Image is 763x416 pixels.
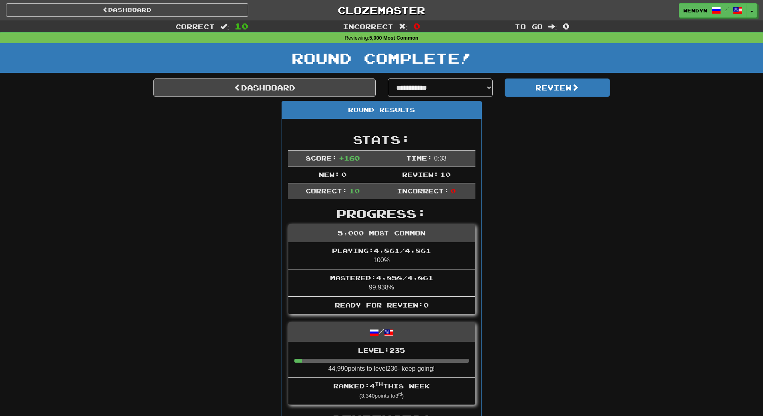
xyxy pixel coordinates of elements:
[434,155,447,162] span: 0 : 33
[505,78,610,97] button: Review
[260,3,503,17] a: Clozemaster
[341,171,346,178] span: 0
[288,342,475,378] li: 44,990 points to level 236 - keep going!
[6,3,248,17] a: Dashboard
[451,187,456,195] span: 0
[235,21,248,31] span: 10
[339,154,360,162] span: + 160
[343,22,393,30] span: Incorrect
[288,207,475,220] h2: Progress:
[375,381,383,387] sup: th
[563,21,570,31] span: 0
[3,50,760,66] h1: Round Complete!
[333,382,430,390] span: Ranked: 4 this week
[398,392,402,396] sup: rd
[330,274,433,281] span: Mastered: 4,858 / 4,861
[548,23,557,30] span: :
[413,21,420,31] span: 0
[332,247,431,254] span: Playing: 4,861 / 4,861
[397,187,449,195] span: Incorrect:
[683,7,707,14] span: WendyN
[306,154,337,162] span: Score:
[349,187,360,195] span: 10
[153,78,376,97] a: Dashboard
[359,393,404,399] small: ( 3,340 points to 3 )
[288,242,475,269] li: 100%
[406,154,432,162] span: Time:
[175,22,215,30] span: Correct
[288,225,475,242] div: 5,000 Most Common
[399,23,408,30] span: :
[319,171,340,178] span: New:
[402,171,439,178] span: Review:
[358,346,405,354] span: Level: 235
[282,101,481,119] div: Round Results
[288,133,475,146] h2: Stats:
[335,301,429,309] span: Ready for Review: 0
[679,3,747,18] a: WendyN /
[440,171,451,178] span: 10
[306,187,347,195] span: Correct:
[369,35,418,41] strong: 5,000 Most Common
[515,22,543,30] span: To go
[288,323,475,342] div: /
[288,269,475,297] li: 99.938%
[220,23,229,30] span: :
[725,6,729,12] span: /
